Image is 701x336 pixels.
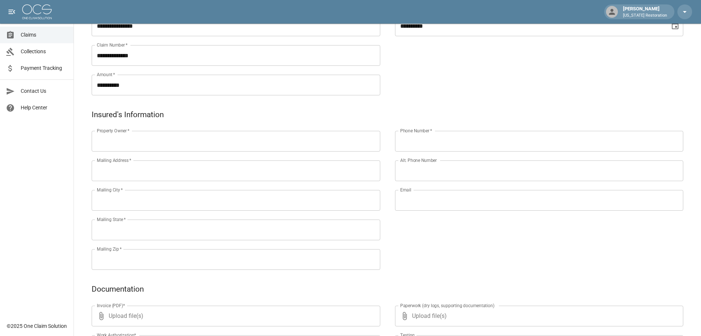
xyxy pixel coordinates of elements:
[4,4,19,19] button: open drawer
[97,71,115,78] label: Amount
[400,187,411,193] label: Email
[97,157,131,163] label: Mailing Address
[623,13,667,19] p: [US_STATE] Restoration
[7,322,67,330] div: © 2025 One Claim Solution
[668,18,683,33] button: Choose date, selected date is Sep 13, 2025
[21,48,68,55] span: Collections
[22,4,52,19] img: ocs-logo-white-transparent.png
[21,104,68,112] span: Help Center
[400,128,432,134] label: Phone Number
[412,306,664,326] span: Upload file(s)
[97,216,126,223] label: Mailing State
[97,187,123,193] label: Mailing City
[400,157,437,163] label: Alt. Phone Number
[21,87,68,95] span: Contact Us
[21,64,68,72] span: Payment Tracking
[109,306,360,326] span: Upload file(s)
[97,42,127,48] label: Claim Number
[97,246,122,252] label: Mailing Zip
[21,31,68,39] span: Claims
[400,302,494,309] label: Paperwork (dry logs, supporting documentation)
[97,302,125,309] label: Invoice (PDF)*
[620,5,670,18] div: [PERSON_NAME]
[97,128,130,134] label: Property Owner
